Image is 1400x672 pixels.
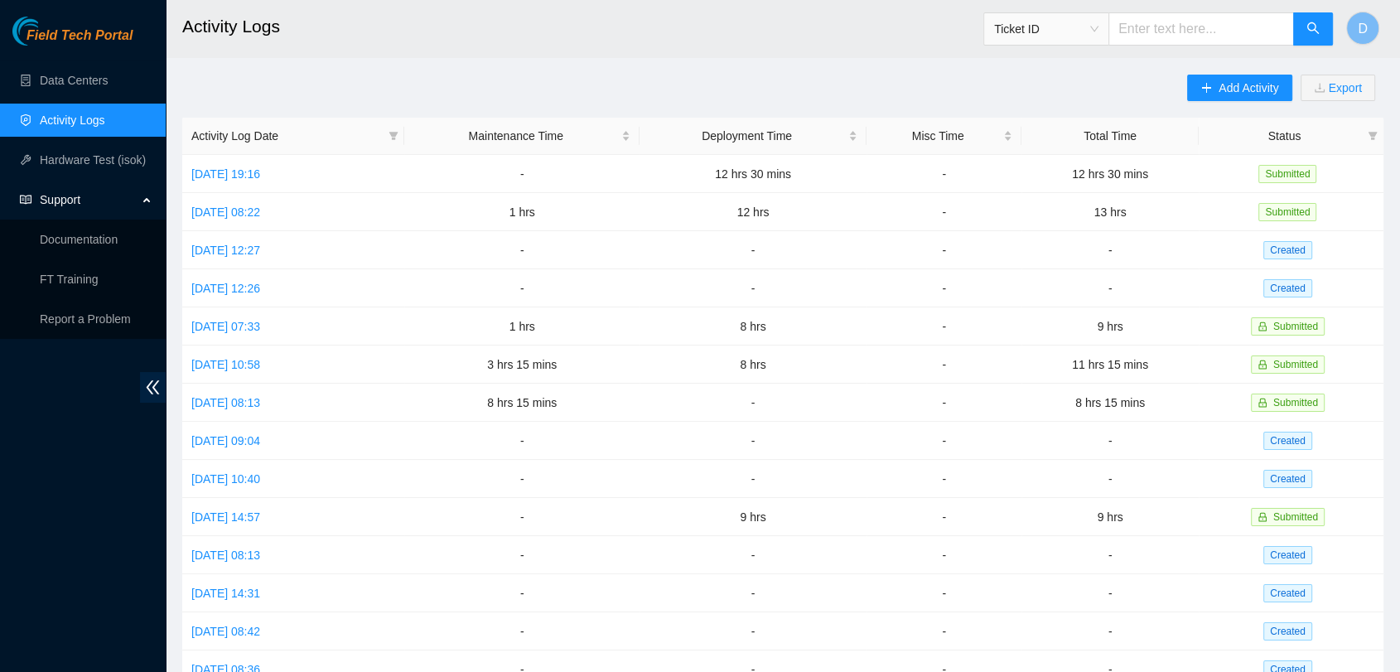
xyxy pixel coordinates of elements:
span: lock [1258,321,1267,331]
td: 12 hrs 30 mins [640,155,867,193]
td: - [404,460,640,498]
a: [DATE] 10:40 [191,472,260,486]
td: - [867,307,1022,346]
td: - [404,536,640,574]
td: - [1021,612,1198,650]
td: - [867,155,1022,193]
a: FT Training [40,273,99,286]
td: - [1021,422,1198,460]
span: Created [1263,622,1312,641]
a: [DATE] 12:27 [191,244,260,257]
span: Ticket ID [994,17,1098,41]
span: Created [1263,470,1312,488]
td: 12 hrs 30 mins [1021,155,1198,193]
span: plus [1200,82,1212,95]
button: plusAdd Activity [1187,75,1291,101]
a: Data Centers [40,74,108,87]
span: filter [1364,123,1381,148]
td: 9 hrs [1021,307,1198,346]
td: 1 hrs [404,307,640,346]
a: Documentation [40,233,118,246]
td: - [404,155,640,193]
td: - [404,612,640,650]
td: 8 hrs 15 mins [1021,384,1198,422]
td: - [1021,231,1198,269]
img: Akamai Technologies [12,17,84,46]
a: [DATE] 12:26 [191,282,260,295]
td: - [640,231,867,269]
td: - [640,422,867,460]
span: Field Tech Portal [27,28,133,44]
p: Report a Problem [40,302,152,336]
a: [DATE] 07:33 [191,320,260,333]
span: Submitted [1258,203,1316,221]
th: Total Time [1021,118,1198,155]
a: [DATE] 10:58 [191,358,260,371]
span: Created [1263,241,1312,259]
td: - [867,460,1022,498]
td: 3 hrs 15 mins [404,346,640,384]
span: filter [389,131,398,141]
span: Activity Log Date [191,127,382,145]
td: - [867,536,1022,574]
td: 11 hrs 15 mins [1021,346,1198,384]
td: - [867,269,1022,307]
span: Add Activity [1219,79,1278,97]
a: [DATE] 19:16 [191,167,260,181]
a: Activity Logs [40,114,105,127]
td: - [640,460,867,498]
span: search [1306,22,1320,37]
td: 9 hrs [640,498,867,536]
span: Submitted [1273,397,1318,409]
td: - [867,574,1022,612]
a: [DATE] 09:04 [191,434,260,447]
td: 12 hrs [640,193,867,231]
span: Submitted [1273,321,1318,332]
span: lock [1258,512,1267,522]
td: - [867,498,1022,536]
td: - [404,269,640,307]
td: 8 hrs [640,346,867,384]
span: filter [1368,131,1378,141]
button: D [1346,12,1379,45]
td: 1 hrs [404,193,640,231]
a: [DATE] 08:13 [191,549,260,562]
a: [DATE] 08:13 [191,396,260,409]
span: Submitted [1258,165,1316,183]
td: - [867,193,1022,231]
a: [DATE] 14:57 [191,510,260,524]
td: - [867,422,1022,460]
td: - [404,498,640,536]
span: Submitted [1273,359,1318,370]
td: - [404,231,640,269]
a: [DATE] 08:22 [191,205,260,219]
td: - [404,574,640,612]
a: [DATE] 08:42 [191,625,260,638]
span: Created [1263,546,1312,564]
span: Submitted [1273,511,1318,523]
span: lock [1258,398,1267,408]
a: Akamai TechnologiesField Tech Portal [12,30,133,51]
td: - [867,346,1022,384]
td: 8 hrs 15 mins [404,384,640,422]
td: - [867,384,1022,422]
span: Created [1263,279,1312,297]
span: Created [1263,584,1312,602]
td: - [640,612,867,650]
span: Support [40,183,138,216]
span: Created [1263,432,1312,450]
td: - [640,574,867,612]
td: - [867,231,1022,269]
button: downloadExport [1301,75,1375,101]
input: Enter text here... [1108,12,1294,46]
td: - [1021,574,1198,612]
td: - [640,384,867,422]
td: 9 hrs [1021,498,1198,536]
span: Status [1208,127,1361,145]
td: - [404,422,640,460]
td: 13 hrs [1021,193,1198,231]
td: - [1021,460,1198,498]
td: - [867,612,1022,650]
span: read [20,194,31,205]
span: lock [1258,360,1267,370]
